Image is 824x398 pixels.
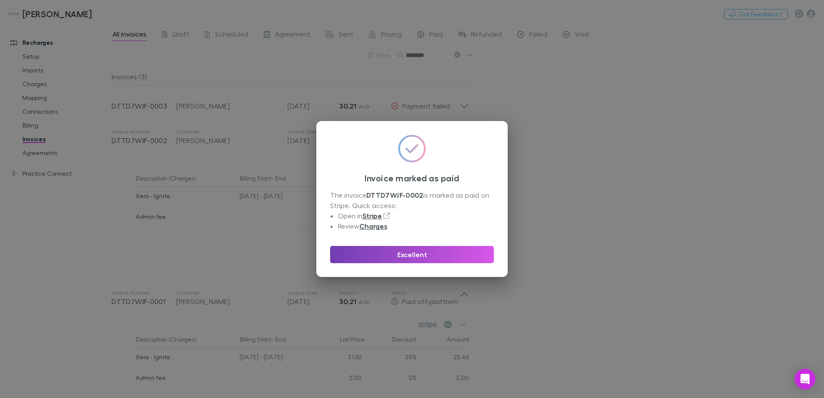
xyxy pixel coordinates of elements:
a: Charges [359,222,387,230]
div: Open Intercom Messenger [795,369,815,389]
h3: Invoice marked as paid [330,173,494,183]
div: The invoice is marked as paid on Stripe. Quick access: [330,190,494,231]
a: Stripe [362,211,382,220]
img: svg%3e [398,135,426,162]
li: Review [338,221,494,231]
li: Open in [338,211,494,221]
button: Excellent [330,246,494,263]
strong: DTTD7WJF-0002 [366,191,423,199]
